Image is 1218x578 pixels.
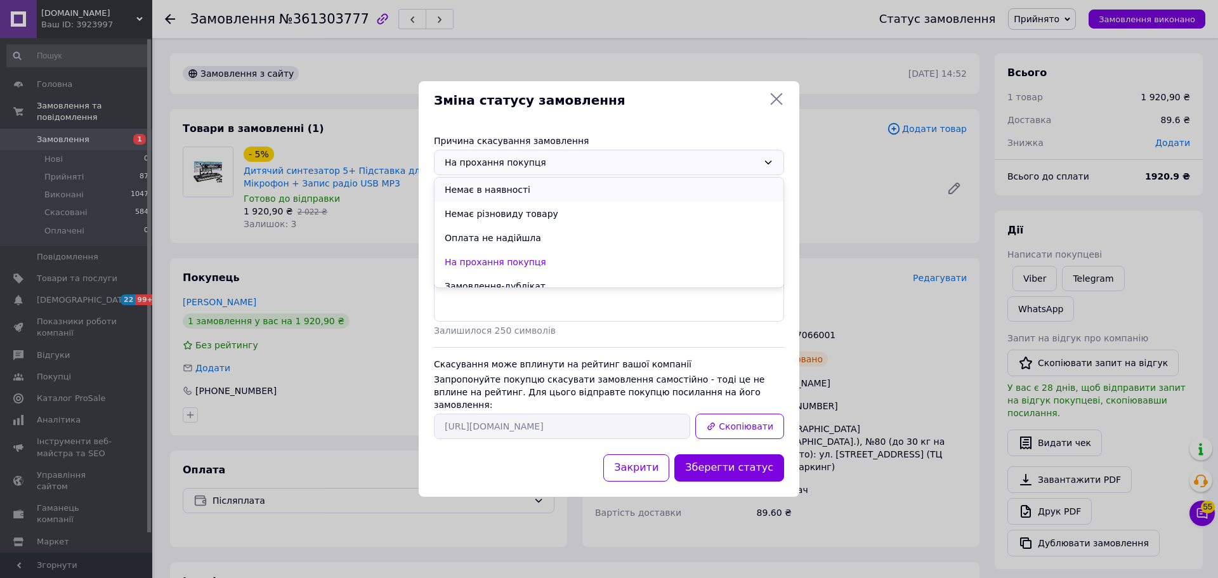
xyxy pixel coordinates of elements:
[434,358,784,371] div: Скасування може вплинути на рейтинг вашої компанії
[674,454,784,482] button: Зберегти статус
[434,373,784,411] div: Запропонуйте покупцю скасувати замовлення самостійно - тоді це не вплине на рейтинг. Для цього ві...
[435,274,783,298] li: Замовлення-дублікат
[603,454,669,482] button: Закрити
[435,250,783,274] li: На прохання покупця
[434,135,784,147] div: Причина скасування замовлення
[695,414,784,439] button: Скопіювати
[435,178,783,202] li: Немає в наявності
[445,155,758,169] div: На прохання покупця
[435,202,783,226] li: Немає різновиду товару
[435,226,783,250] li: Оплата не надійшла
[434,325,556,336] span: Залишилося 250 символів
[434,91,764,110] span: Зміна статусу замовлення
